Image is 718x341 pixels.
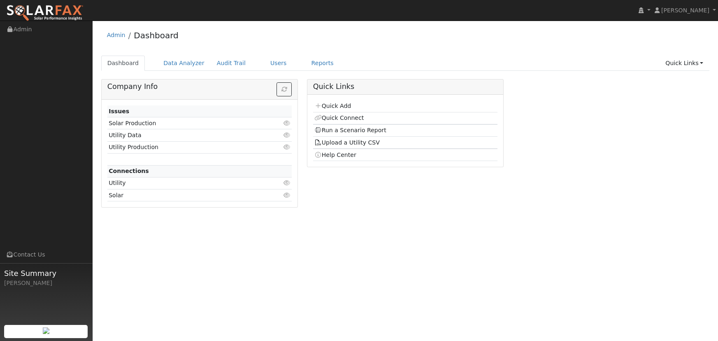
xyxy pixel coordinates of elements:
a: Reports [305,56,340,71]
i: Click to view [283,120,290,126]
h5: Company Info [107,82,292,91]
div: [PERSON_NAME] [4,279,88,287]
a: Quick Add [314,103,351,109]
span: Site Summary [4,268,88,279]
td: Utility Data [107,129,262,141]
a: Data Analyzer [157,56,211,71]
i: Click to view [283,132,290,138]
a: Help Center [314,152,356,158]
td: Solar Production [107,117,262,129]
strong: Connections [109,168,149,174]
img: SolarFax [6,5,84,22]
img: retrieve [43,327,49,334]
a: Dashboard [134,30,179,40]
td: Solar [107,189,262,201]
td: Utility Production [107,141,262,153]
a: Users [264,56,293,71]
a: Audit Trail [211,56,252,71]
i: Click to view [283,144,290,150]
a: Dashboard [101,56,145,71]
i: Click to view [283,180,290,186]
a: Upload a Utility CSV [314,139,380,146]
strong: Issues [109,108,129,114]
a: Admin [107,32,125,38]
i: Click to view [283,192,290,198]
span: [PERSON_NAME] [661,7,709,14]
td: Utility [107,177,262,189]
a: Quick Connect [314,114,364,121]
a: Run a Scenario Report [314,127,386,133]
h5: Quick Links [313,82,498,91]
a: Quick Links [659,56,709,71]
